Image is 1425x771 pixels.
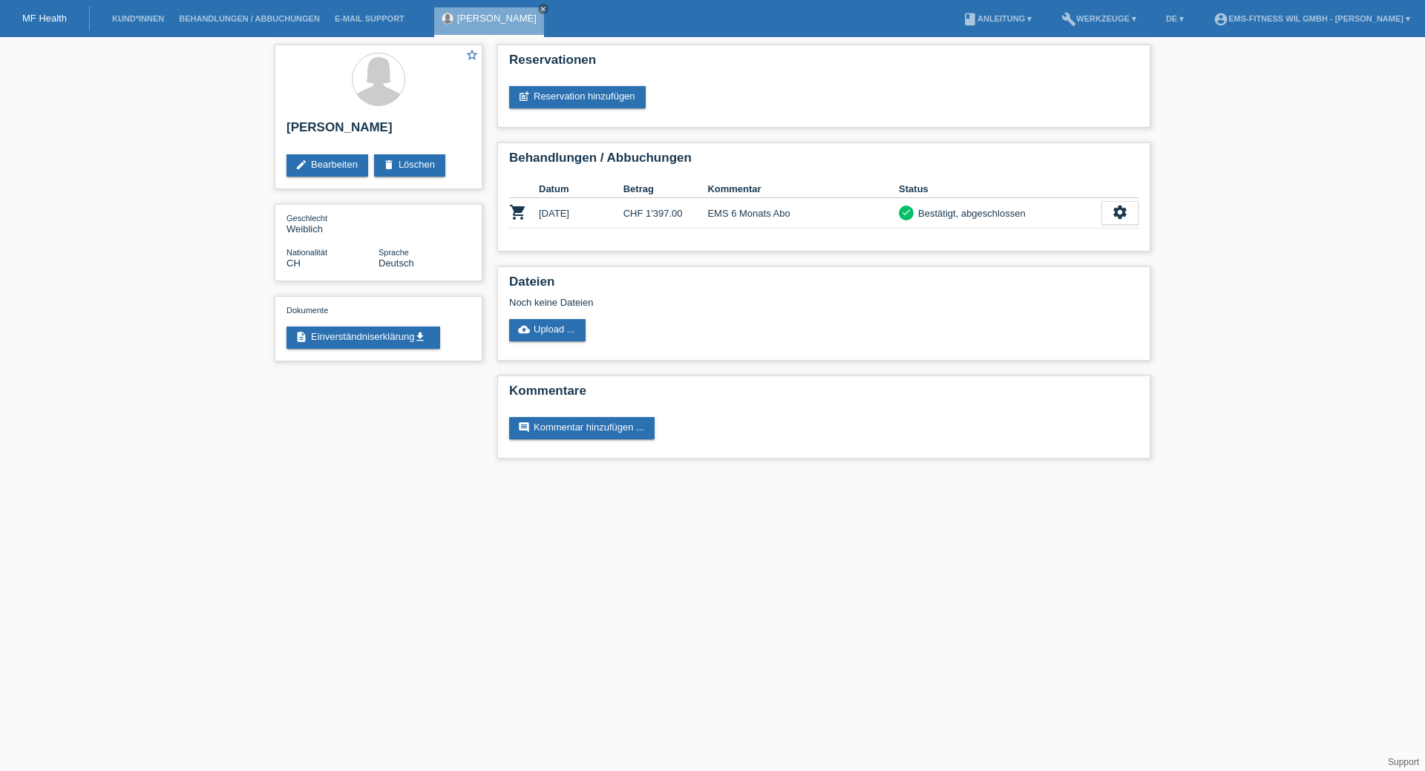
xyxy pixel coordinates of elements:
th: Status [899,180,1101,198]
a: Support [1388,757,1419,767]
a: editBearbeiten [286,154,368,177]
i: edit [295,159,307,171]
i: check [901,207,911,217]
a: cloud_uploadUpload ... [509,319,586,341]
a: close [538,4,548,14]
i: delete [383,159,395,171]
th: Kommentar [707,180,899,198]
a: E-Mail Support [327,14,412,23]
td: [DATE] [539,198,623,229]
a: post_addReservation hinzufügen [509,86,646,108]
a: descriptionEinverständniserklärungget_app [286,327,440,349]
i: account_circle [1213,12,1228,27]
i: get_app [414,331,426,343]
a: DE ▾ [1159,14,1191,23]
a: star_border [465,48,479,64]
a: deleteLöschen [374,154,445,177]
td: CHF 1'397.00 [623,198,708,229]
th: Betrag [623,180,708,198]
i: cloud_upload [518,324,530,335]
span: Schweiz [286,257,301,269]
span: Nationalität [286,248,327,257]
h2: [PERSON_NAME] [286,120,471,142]
i: book [963,12,977,27]
span: Deutsch [379,257,414,269]
a: bookAnleitung ▾ [955,14,1039,23]
i: POSP00024996 [509,203,527,221]
a: MF Health [22,13,67,24]
i: settings [1112,204,1128,220]
div: Bestätigt, abgeschlossen [914,206,1026,221]
i: build [1061,12,1076,27]
i: post_add [518,91,530,102]
th: Datum [539,180,623,198]
td: EMS 6 Monats Abo [707,198,899,229]
a: Behandlungen / Abbuchungen [171,14,327,23]
a: account_circleEMS-Fitness Wil GmbH - [PERSON_NAME] ▾ [1206,14,1418,23]
a: [PERSON_NAME] [457,13,537,24]
i: comment [518,421,530,433]
h2: Reservationen [509,53,1139,75]
h2: Dateien [509,275,1139,297]
span: Dokumente [286,306,328,315]
i: close [540,5,547,13]
h2: Kommentare [509,384,1139,406]
div: Weiblich [286,212,379,234]
h2: Behandlungen / Abbuchungen [509,151,1139,173]
span: Geschlecht [286,214,327,223]
a: buildWerkzeuge ▾ [1054,14,1144,23]
i: star_border [465,48,479,62]
div: Noch keine Dateien [509,297,963,308]
a: commentKommentar hinzufügen ... [509,417,655,439]
span: Sprache [379,248,409,257]
i: description [295,331,307,343]
a: Kund*innen [105,14,171,23]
